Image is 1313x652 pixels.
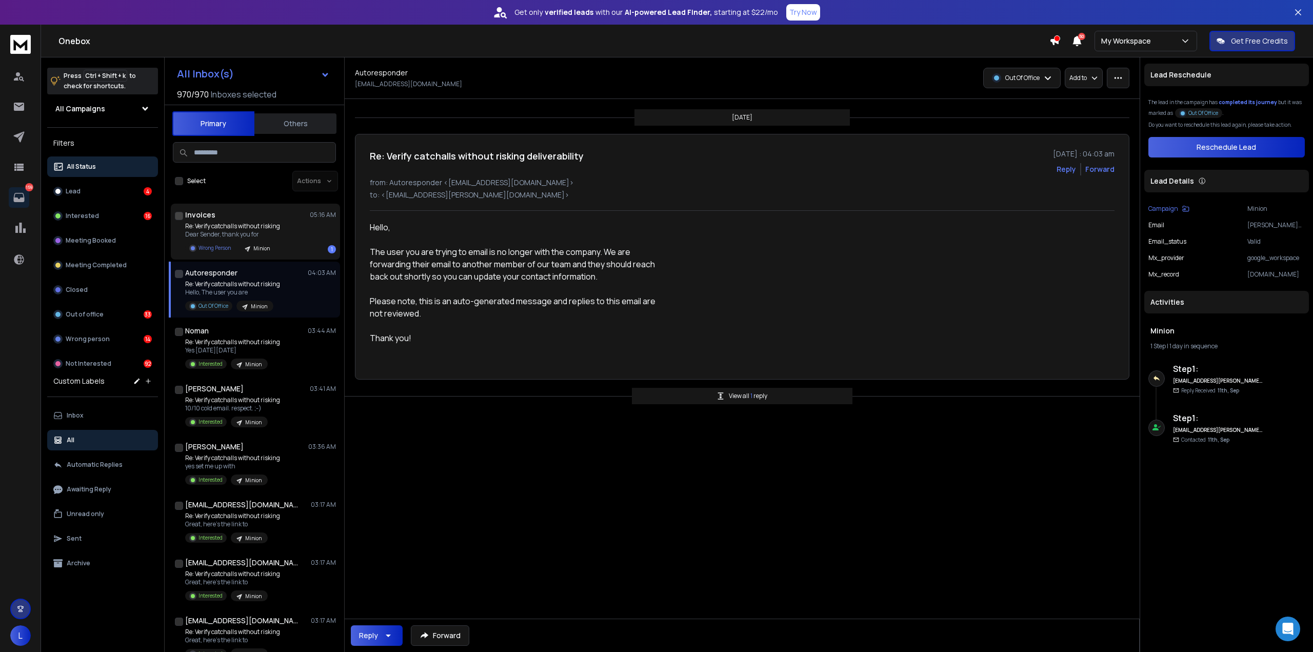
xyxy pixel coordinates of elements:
[47,304,158,325] button: Out of office33
[185,616,298,626] h1: [EMAIL_ADDRESS][DOMAIN_NAME]
[144,310,152,319] div: 33
[185,442,244,452] h1: [PERSON_NAME]
[370,149,584,163] h1: Re: Verify catchalls without risking deliverability
[198,534,223,542] p: Interested
[310,385,336,393] p: 03:41 AM
[47,136,158,150] h3: Filters
[351,625,403,646] button: Reply
[187,177,206,185] label: Select
[1247,205,1305,213] p: Minion
[47,156,158,177] button: All Status
[1144,291,1309,313] div: Activities
[172,111,254,136] button: Primary
[1057,164,1076,174] button: Reply
[67,163,96,171] p: All Status
[185,520,280,528] p: Great, here’s the link to
[67,485,111,493] p: Awaiting Reply
[1173,363,1263,375] h6: Step 1 :
[311,501,336,509] p: 03:17 AM
[311,559,336,567] p: 03:17 AM
[359,630,378,641] div: Reply
[370,190,1115,200] p: to: <[EMAIL_ADDRESS][PERSON_NAME][DOMAIN_NAME]>
[185,570,280,578] p: Re: Verify catchalls without risking
[47,230,158,251] button: Meeting Booked
[328,245,336,253] div: 1
[185,578,280,586] p: Great, here’s the link to
[1150,342,1166,350] span: 1 Step
[1053,149,1115,159] p: [DATE] : 04:03 am
[169,64,338,84] button: All Inbox(s)
[1276,617,1300,641] div: Open Intercom Messenger
[308,443,336,451] p: 03:36 AM
[1247,221,1305,229] p: [PERSON_NAME][EMAIL_ADDRESS][DOMAIN_NAME]
[786,4,820,21] button: Try Now
[185,628,280,636] p: Re: Verify catchalls without risking
[1231,36,1288,46] p: Get Free Credits
[144,360,152,368] div: 92
[185,280,280,288] p: Re: Verify catchalls without risking
[84,70,127,82] span: Ctrl + Shift + k
[198,418,223,426] p: Interested
[1148,205,1178,213] p: Campaign
[1150,342,1303,350] div: |
[185,326,209,336] h1: Noman
[355,68,408,78] h1: Autoresponder
[253,245,270,252] p: Minion
[198,360,223,368] p: Interested
[185,288,280,297] p: Hello, The user you are
[144,335,152,343] div: 14
[1148,121,1305,129] p: Do you want to reschedule this lead again, please take action.
[1150,326,1303,336] h1: Minion
[185,268,237,278] h1: Autoresponder
[47,206,158,226] button: Interested16
[1101,36,1155,46] p: My Workspace
[198,244,231,252] p: Wrong Person
[1148,137,1305,157] button: Reschedule Lead
[1078,33,1085,40] span: 50
[254,112,336,135] button: Others
[66,335,110,343] p: Wrong person
[308,269,336,277] p: 04:03 AM
[66,236,116,245] p: Meeting Booked
[245,419,262,426] p: Minion
[1218,387,1239,394] span: 11th, Sep
[245,592,262,600] p: Minion
[185,462,280,470] p: yes set me up with
[47,98,158,119] button: All Campaigns
[55,104,105,114] h1: All Campaigns
[1150,176,1194,186] p: Lead Details
[67,535,82,543] p: Sent
[67,436,74,444] p: All
[177,69,234,79] h1: All Inbox(s)
[1181,387,1239,394] p: Reply Received
[1247,238,1305,246] p: Valid
[370,221,678,365] div: Hello, The user you are trying to email is no longer with the company. We are forwarding their em...
[1069,74,1087,82] p: Add to
[1148,221,1164,229] p: Email
[1005,74,1040,82] p: Out Of Office
[185,512,280,520] p: Re: Verify catchalls without risking
[53,376,105,386] h3: Custom Labels
[47,353,158,374] button: Not Interested92
[308,327,336,335] p: 03:44 AM
[47,181,158,202] button: Lead4
[10,625,31,646] button: L
[245,477,262,484] p: Minion
[245,361,262,368] p: Minion
[185,396,280,404] p: Re: Verify catchalls without risking
[185,346,280,354] p: Yes [DATE][DATE]
[1247,254,1305,262] p: google_workspace
[1148,270,1179,279] p: mx_record
[198,592,223,600] p: Interested
[10,35,31,54] img: logo
[66,360,111,368] p: Not Interested
[47,430,158,450] button: All
[370,177,1115,188] p: from: Autoresponder <[EMAIL_ADDRESS][DOMAIN_NAME]>
[47,280,158,300] button: Closed
[47,528,158,549] button: Sent
[47,255,158,275] button: Meeting Completed
[9,187,29,208] a: 159
[185,500,298,510] h1: [EMAIL_ADDRESS][DOMAIN_NAME]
